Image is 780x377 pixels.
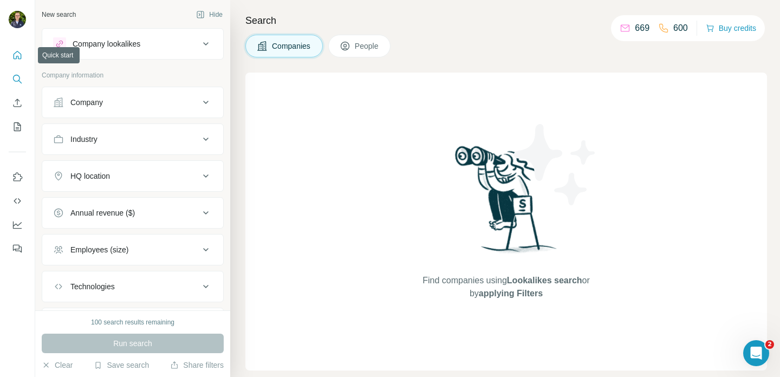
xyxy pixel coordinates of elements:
div: Company [70,97,103,108]
img: Surfe Illustration - Woman searching with binoculars [450,143,563,264]
button: Feedback [9,239,26,258]
button: HQ location [42,163,223,189]
button: Buy credits [706,21,756,36]
iframe: Intercom live chat [743,340,769,366]
button: Quick start [9,45,26,65]
button: Technologies [42,274,223,300]
button: Company [42,89,223,115]
div: HQ location [70,171,110,181]
span: Find companies using or by [419,274,593,300]
button: Dashboard [9,215,26,235]
h4: Search [245,13,767,28]
p: 669 [635,22,649,35]
img: Surfe Illustration - Stars [506,116,604,213]
p: Company information [42,70,224,80]
div: Technologies [70,281,115,292]
button: Search [9,69,26,89]
button: My lists [9,117,26,136]
button: Use Surfe API [9,191,26,211]
span: People [355,41,380,51]
div: 100 search results remaining [91,317,174,327]
button: Share filters [170,360,224,370]
img: Avatar [9,11,26,28]
button: Use Surfe on LinkedIn [9,167,26,187]
button: Enrich CSV [9,93,26,113]
p: 600 [673,22,688,35]
div: Employees (size) [70,244,128,255]
button: Industry [42,126,223,152]
div: Annual revenue ($) [70,207,135,218]
div: Industry [70,134,97,145]
div: Company lookalikes [73,38,140,49]
span: 2 [765,340,774,349]
span: applying Filters [479,289,543,298]
div: New search [42,10,76,19]
button: Employees (size) [42,237,223,263]
button: Annual revenue ($) [42,200,223,226]
span: Lookalikes search [507,276,582,285]
span: Companies [272,41,311,51]
button: Clear [42,360,73,370]
button: Company lookalikes [42,31,223,57]
button: Save search [94,360,149,370]
button: Hide [188,6,230,23]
